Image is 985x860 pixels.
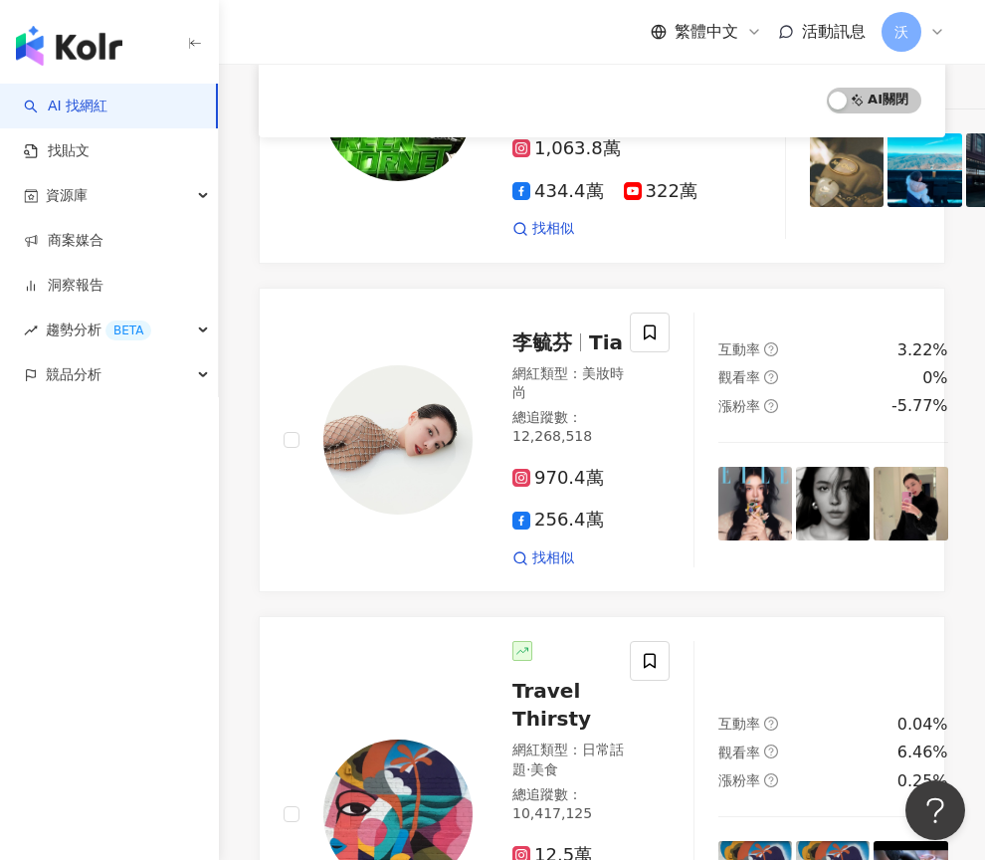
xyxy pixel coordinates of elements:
[512,468,604,489] span: 970.4萬
[512,219,574,239] a: 找相似
[46,173,88,218] span: 資源庫
[718,398,760,414] span: 漲粉率
[512,742,624,777] span: 日常話題
[512,548,574,568] a: 找相似
[891,395,948,417] div: -5.77%
[24,323,38,337] span: rise
[905,780,965,840] iframe: Help Scout Beacon - Open
[512,510,604,531] span: 256.4萬
[512,679,591,731] span: Travel Thirsty
[718,745,760,760] span: 觀看率
[24,97,107,116] a: searchAI 找網紅
[718,341,760,357] span: 互動率
[259,288,945,593] a: KOL Avatar李毓芬Tia網紅類型：美妝時尚總追蹤數：12,268,518970.4萬256.4萬找相似互動率question-circle3.22%觀看率question-circle0...
[764,773,778,787] span: question-circle
[46,308,151,352] span: 趨勢分析
[512,741,636,779] div: 網紅類型 ：
[764,717,778,731] span: question-circle
[512,330,572,354] span: 李毓芬
[512,785,636,824] div: 總追蹤數 ： 10,417,125
[532,219,574,239] span: 找相似
[718,369,760,385] span: 觀看率
[24,231,103,251] a: 商案媒合
[764,745,778,758] span: question-circle
[526,761,530,777] span: ·
[589,330,623,354] span: Tia
[922,367,947,389] div: 0%
[796,467,870,540] img: post-image
[530,761,558,777] span: 美食
[897,770,948,792] div: 0.25%
[512,364,636,403] div: 網紅類型 ：
[897,742,948,763] div: 6.46%
[897,714,948,736] div: 0.04%
[24,276,103,296] a: 洞察報告
[764,399,778,413] span: question-circle
[718,467,792,540] img: post-image
[718,772,760,788] span: 漲粉率
[764,370,778,384] span: question-circle
[718,716,760,732] span: 互動率
[512,181,604,202] span: 434.4萬
[887,133,961,207] img: post-image
[624,181,697,202] span: 322萬
[874,467,947,540] img: post-image
[24,141,90,161] a: 找貼文
[512,408,636,447] div: 總追蹤數 ： 12,268,518
[105,321,151,340] div: BETA
[802,22,866,41] span: 活動訊息
[16,26,122,66] img: logo
[810,133,884,207] img: post-image
[46,352,101,397] span: 競品分析
[764,342,778,356] span: question-circle
[512,138,621,159] span: 1,063.8萬
[532,548,574,568] span: 找相似
[323,365,473,515] img: KOL Avatar
[894,21,908,43] span: 沃
[675,21,738,43] span: 繁體中文
[897,339,948,361] div: 3.22%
